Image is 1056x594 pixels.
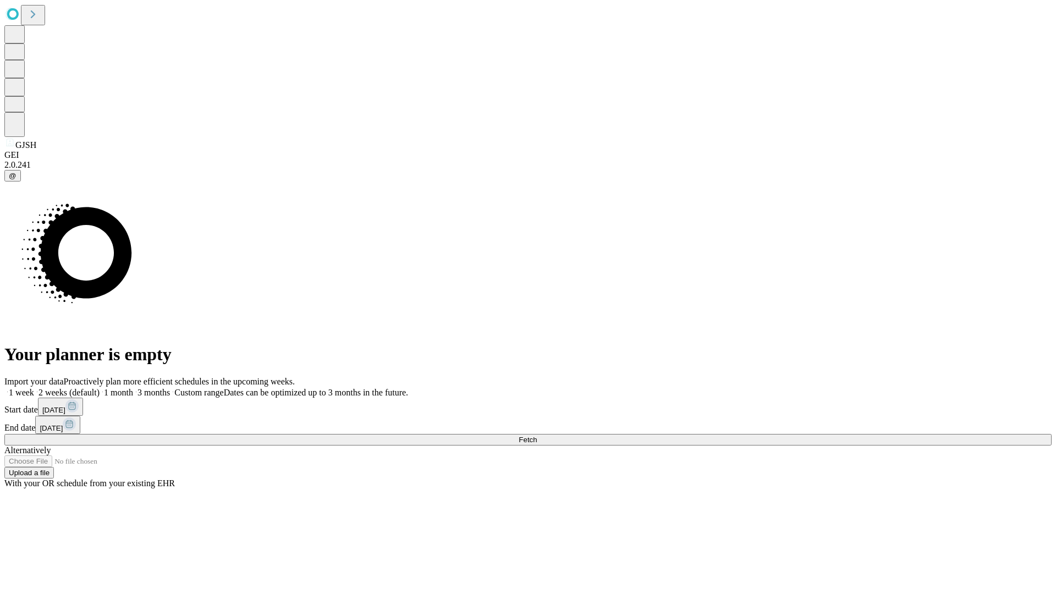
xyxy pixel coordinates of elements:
div: Start date [4,398,1052,416]
div: GEI [4,150,1052,160]
span: [DATE] [40,424,63,432]
span: Fetch [519,436,537,444]
button: [DATE] [38,398,83,416]
button: [DATE] [35,416,80,434]
span: Proactively plan more efficient schedules in the upcoming weeks. [64,377,295,386]
span: 3 months [137,388,170,397]
span: 2 weeks (default) [38,388,100,397]
span: 1 week [9,388,34,397]
span: [DATE] [42,406,65,414]
span: Alternatively [4,446,51,455]
span: GJSH [15,140,36,150]
span: 1 month [104,388,133,397]
h1: Your planner is empty [4,344,1052,365]
button: Upload a file [4,467,54,479]
span: Custom range [174,388,223,397]
span: Dates can be optimized up to 3 months in the future. [224,388,408,397]
div: End date [4,416,1052,434]
button: @ [4,170,21,182]
span: @ [9,172,16,180]
button: Fetch [4,434,1052,446]
div: 2.0.241 [4,160,1052,170]
span: With your OR schedule from your existing EHR [4,479,175,488]
span: Import your data [4,377,64,386]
